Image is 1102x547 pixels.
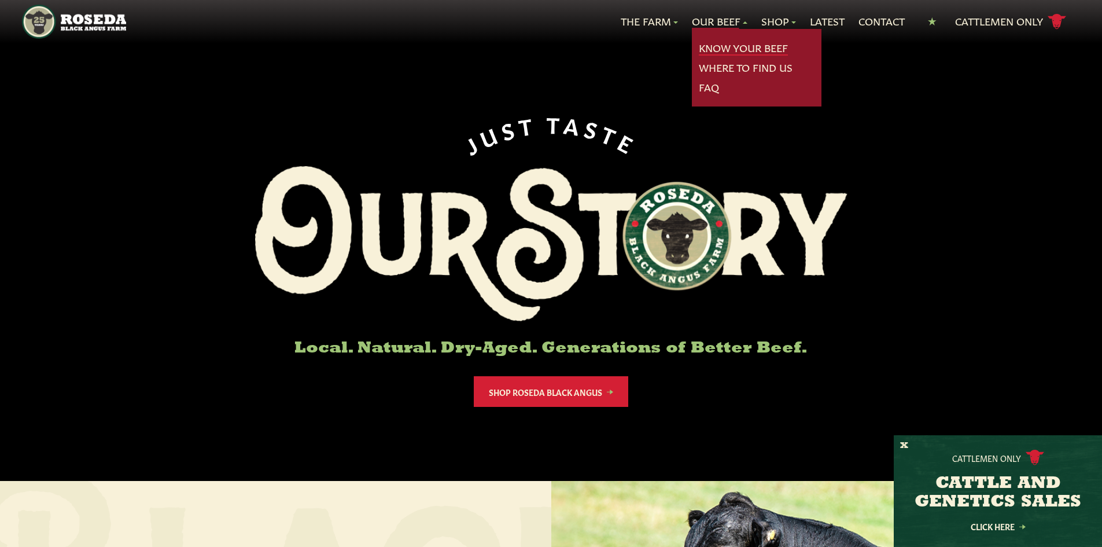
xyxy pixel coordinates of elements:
h6: Local. Natural. Dry-Aged. Generations of Better Beef. [255,340,847,358]
p: Cattlemen Only [952,452,1021,464]
a: Where To Find Us [699,60,793,75]
a: Shop Roseda Black Angus [474,376,628,407]
a: Shop [761,14,796,29]
img: https://roseda.com/wp-content/uploads/2021/05/roseda-25-header.png [22,5,126,39]
a: Cattlemen Only [955,12,1066,32]
a: Contact [858,14,905,29]
span: J [460,129,484,157]
a: Know Your Beef [699,41,788,56]
img: Roseda Black Aangus Farm [255,166,847,321]
span: S [583,115,605,142]
a: Click Here [946,523,1050,530]
a: The Farm [621,14,678,29]
h3: CATTLE AND GENETICS SALES [908,475,1088,512]
span: T [547,111,565,135]
div: JUST TASTE [459,111,643,157]
span: T [517,112,539,137]
span: A [563,112,585,137]
span: U [476,120,503,149]
a: FAQ [699,80,719,95]
img: cattle-icon.svg [1026,450,1044,465]
span: E [616,129,642,157]
a: Our Beef [692,14,747,29]
span: T [599,120,624,149]
span: S [498,115,521,141]
button: X [900,440,908,452]
a: Latest [810,14,845,29]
